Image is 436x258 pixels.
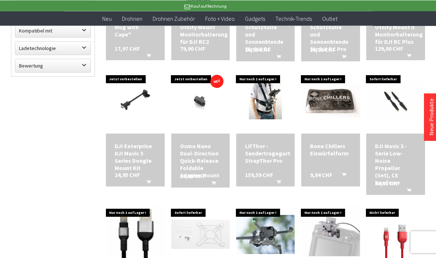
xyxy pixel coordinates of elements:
[310,142,351,157] a: Bone Chillers Eiswürfelform 9,84 CHF In den Warenkorb
[398,52,416,62] button: In den Warenkorb
[102,15,112,22] span: Neu
[115,16,156,38] a: Tasse "Batman Mug with Cape" 17,97 CHF In den Warenkorb
[301,84,360,117] img: Bone Chillers Eiswürfelform
[375,16,416,45] a: LifThor - Utility Mount II Monitorhalterung für DJI RC Plus 129,00 CHF In den Warenkorb
[310,16,351,53] div: Sunnylife 2in1 Schutzhülle und Sonnenblende für DJI RC Pro
[240,11,270,26] a: Gadgets
[153,15,195,22] span: Drohnen Zubehör
[322,15,337,22] span: Outlet
[270,11,317,26] a: Technik-Trends
[310,46,335,53] span: 26,00 CHF
[180,45,205,52] span: 79,90 CHF
[171,220,230,249] img: DJI Phantom 2 Vision+ Gimbal Mounting Bracket
[333,53,351,63] button: In den Warenkorb
[138,52,155,62] button: In den Warenkorb
[245,16,286,53] div: Sunnylife 2in1 Schutzhülle und Sonnenblende für DJI RC
[205,15,235,22] span: Foto + Video
[375,45,403,52] span: 129,00 CHF
[245,15,265,22] span: Gadgets
[268,178,285,188] button: In den Warenkorb
[275,15,312,22] span: Technik-Trends
[180,142,221,179] div: Osmo Nano Dual-Direction Quick-Release Foldable Adapter Mount
[375,142,416,186] div: DJI Mavic 3 - Serie Low-Noise Propeller (Set), CE Konform
[117,11,148,26] a: Drohnen
[317,11,343,26] a: Outlet
[366,81,425,120] img: DJI Mavic 3 - Serie Low-Noise Propeller (Set), CE Konform
[310,16,351,53] a: Sunnylife 2in1 Schutzhülle und Sonnenblende für DJI RC Pro 26,00 CHF In den Warenkorb
[180,172,205,180] span: 39,90 CHF
[115,171,140,178] span: 24,95 CHF
[310,171,332,178] span: 9,84 CHF
[245,171,273,178] span: 159,59 CHF
[203,180,220,189] button: In den Warenkorb
[97,11,117,26] a: Neu
[310,142,351,157] div: Bone Chillers Eiswürfelform
[115,45,140,52] span: 17,97 CHF
[236,215,295,254] img: DJI Cellular Dongle 2 Mounting Kit (DJI Mini 4 Pro)
[268,53,285,63] button: In den Warenkorb
[171,79,230,123] img: Osmo Nano Dual-Direction Quick-Release Foldable Adapter Mount
[115,16,156,38] div: Tasse "Batman Mug with Cape"
[148,11,200,26] a: Drohnen Zubehör
[245,16,286,53] a: Sunnylife 2in1 Schutzhülle und Sonnenblende für DJI RC 26,00 CHF In den Warenkorb
[15,42,91,55] label: Ladetechnologie
[375,180,400,187] span: 30,01 CHF
[180,16,221,45] a: Lifthor - Freya Utility Mount Monitorhalterung für DJI RC2 79,90 CHF
[200,11,240,26] a: Foto + Video
[115,142,156,172] a: DJI Enterprise DJI Mavic 3 Series Dongle Mount Kit 24,95 CHF In den Warenkorb
[245,142,286,164] div: LifThor - Sendertragegurt StrapThor Pro
[15,59,91,72] label: Bewertung
[180,142,221,179] a: Osmo Nano Dual-Direction Quick-Release Foldable Adapter Mount 39,90 CHF In den Warenkorb
[138,178,155,188] button: In den Warenkorb
[180,16,221,45] div: Lifthor - Freya Utility Mount Monitorhalterung für DJI RC2
[115,142,156,172] div: DJI Enterprise DJI Mavic 3 Series Dongle Mount Kit
[15,24,91,37] label: Kompatibel mit
[245,142,286,164] a: LifThor - Sendertragegurt StrapThor Pro 159,59 CHF In den Warenkorb
[122,15,142,22] span: Drohnen
[428,98,435,135] a: Neue Produkte
[375,142,416,186] a: DJI Mavic 3 - Serie Low-Noise Propeller (Set), CE Konform 30,01 CHF In den Warenkorb
[245,46,270,53] span: 26,00 CHF
[236,82,295,119] img: LifThor - Sendertragegurt StrapThor Pro
[398,187,416,196] button: In den Warenkorb
[106,81,164,120] img: DJI Enterprise DJI Mavic 3 Series Dongle Mount Kit
[333,171,351,181] button: In den Warenkorb
[375,16,416,45] div: LifThor - Utility Mount II Monitorhalterung für DJI RC Plus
